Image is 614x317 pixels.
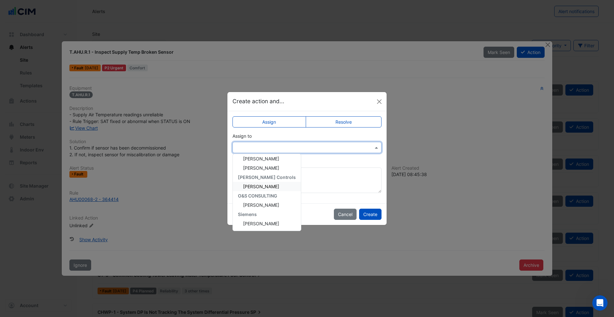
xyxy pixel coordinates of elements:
span: [PERSON_NAME] [243,184,279,189]
span: [PERSON_NAME] [243,202,279,208]
div: Send us a messageWe typically reply within 2 hours [6,75,122,99]
span: [PERSON_NAME] Controls [238,174,296,180]
span: [PERSON_NAME] [243,156,279,161]
span: O&S CONSULTING [238,193,277,198]
button: Cancel [334,209,357,220]
button: Create [359,209,382,220]
h5: Create action and... [232,97,284,105]
p: How can we help? [13,56,115,67]
button: Messages [43,199,85,225]
span: [PERSON_NAME] [243,165,279,171]
img: Profile image for Liam [88,10,101,23]
label: Resolve [306,116,382,128]
span: Home [14,215,28,220]
label: Assign [232,116,306,128]
button: Help [85,199,128,225]
p: Hi [PERSON_NAME] [13,45,115,56]
img: Profile image for Mark [100,10,113,23]
iframe: Intercom live chat [592,295,608,311]
div: We typically reply within 2 hours [13,87,107,94]
img: logo [13,14,63,21]
span: [PERSON_NAME] [243,221,279,226]
span: Messages [53,215,75,220]
span: Siemens [238,212,257,217]
button: Close [374,97,384,106]
div: Send us a message [13,81,107,87]
ng-dropdown-panel: Options list [232,154,301,231]
label: Assign to [232,133,252,139]
span: Help [101,215,112,220]
img: Profile image for Shafayet [76,10,89,23]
